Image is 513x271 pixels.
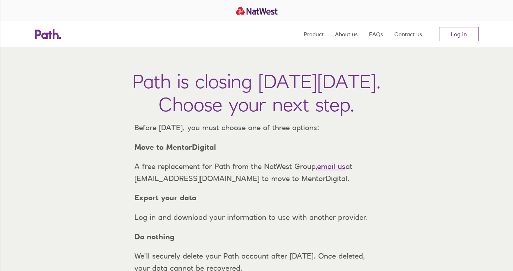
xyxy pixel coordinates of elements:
a: Product [304,21,324,47]
p: Log in and download your information to use with another provider. [129,211,385,223]
a: FAQs [369,21,383,47]
strong: Do nothing [134,232,175,241]
strong: Move to MentorDigital [134,143,216,152]
h1: Path is closing [DATE][DATE]. Choose your next step. [132,70,381,116]
a: Log in [439,27,479,41]
a: Contact us [394,21,422,47]
a: email us [317,162,346,171]
p: A free replacement for Path from the NatWest Group, at [EMAIL_ADDRESS][DOMAIN_NAME] to move to Me... [129,160,385,184]
a: About us [335,21,358,47]
strong: Export your data [134,193,197,202]
p: Before [DATE], you must choose one of three options: [129,122,385,134]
